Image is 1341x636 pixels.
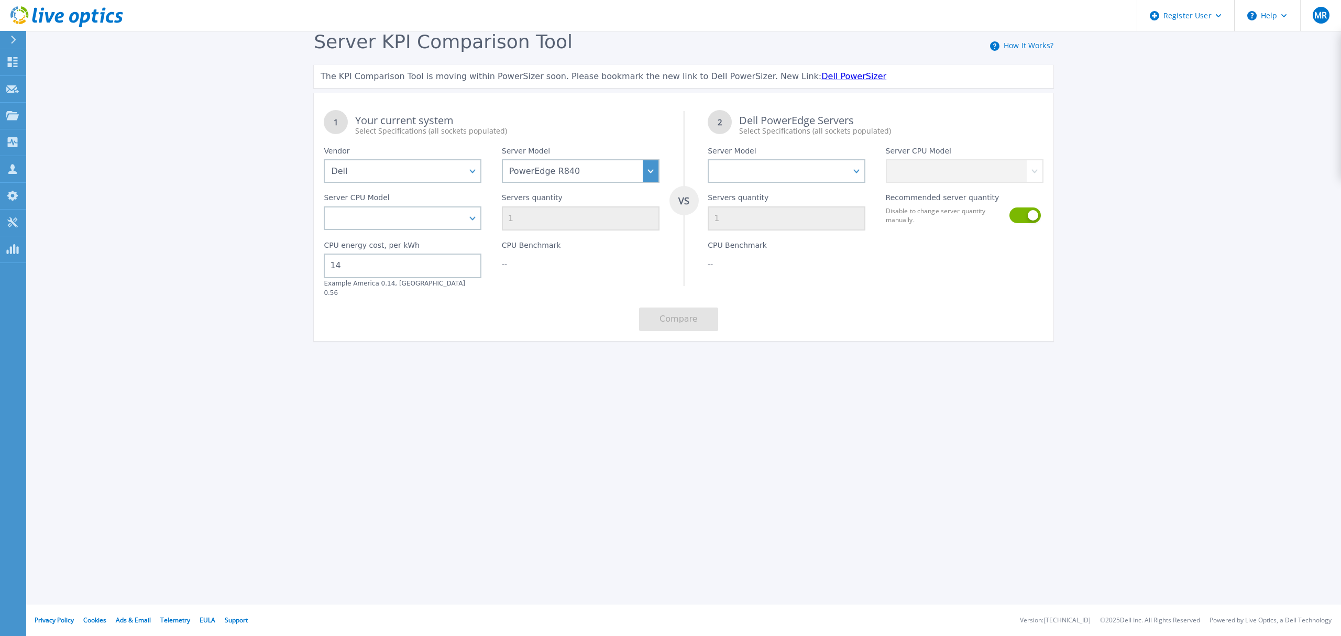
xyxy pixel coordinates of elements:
[334,117,338,127] tspan: 1
[355,115,659,136] div: Your current system
[821,71,886,81] a: Dell PowerSizer
[886,193,999,206] label: Recommended server quantity
[225,616,248,624] a: Support
[1020,617,1091,624] li: Version: [TECHNICAL_ID]
[160,616,190,624] a: Telemetry
[1004,40,1053,50] a: How It Works?
[314,31,573,52] span: Server KPI Comparison Tool
[324,147,349,159] label: Vendor
[708,193,768,206] label: Servers quantity
[886,147,951,159] label: Server CPU Model
[324,241,420,254] label: CPU energy cost, per kWh
[502,193,563,206] label: Servers quantity
[355,126,659,136] div: Select Specifications (all sockets populated)
[708,241,767,254] label: CPU Benchmark
[321,71,821,81] span: The KPI Comparison Tool is moving within PowerSizer soon. Please bookmark the new link to Dell Po...
[639,308,718,331] button: Compare
[502,259,659,269] div: --
[678,194,689,207] tspan: VS
[324,280,465,297] label: Example America 0.14, [GEOGRAPHIC_DATA] 0.56
[1314,11,1327,19] span: MR
[83,616,106,624] a: Cookies
[502,147,550,159] label: Server Model
[324,193,389,206] label: Server CPU Model
[116,616,151,624] a: Ads & Email
[739,115,1043,136] div: Dell PowerEdge Servers
[502,241,561,254] label: CPU Benchmark
[718,117,722,127] tspan: 2
[886,206,1003,224] label: Disable to change server quantity manually.
[35,616,74,624] a: Privacy Policy
[324,254,481,278] input: 0.00
[739,126,1043,136] div: Select Specifications (all sockets populated)
[1210,617,1332,624] li: Powered by Live Optics, a Dell Technology
[708,147,756,159] label: Server Model
[200,616,215,624] a: EULA
[708,259,865,269] div: --
[1100,617,1200,624] li: © 2025 Dell Inc. All Rights Reserved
